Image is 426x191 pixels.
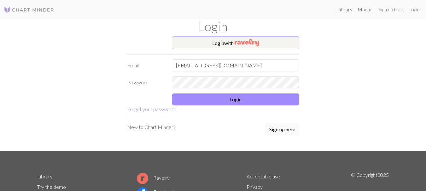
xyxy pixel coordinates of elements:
button: Login [172,93,299,105]
img: Ravelry logo [137,173,148,184]
h1: Login [33,19,393,34]
img: Ravelry [235,39,259,46]
a: Manual [355,3,376,16]
a: Forgot your password? [127,106,176,112]
img: Logo [4,6,54,14]
a: Library [335,3,355,16]
a: Sign up here [265,123,299,136]
label: Password [123,76,168,88]
a: Ravelry [137,175,170,181]
button: Loginwith [172,37,299,49]
p: New to Chart Minder? [127,123,175,131]
label: Email [123,59,168,71]
a: Acceptable use [247,173,280,179]
a: Try the demo [37,184,66,190]
a: Privacy [247,184,263,190]
button: Sign up here [265,123,299,135]
a: Sign up free [376,3,406,16]
a: Login [406,3,422,16]
a: Library [37,173,53,179]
